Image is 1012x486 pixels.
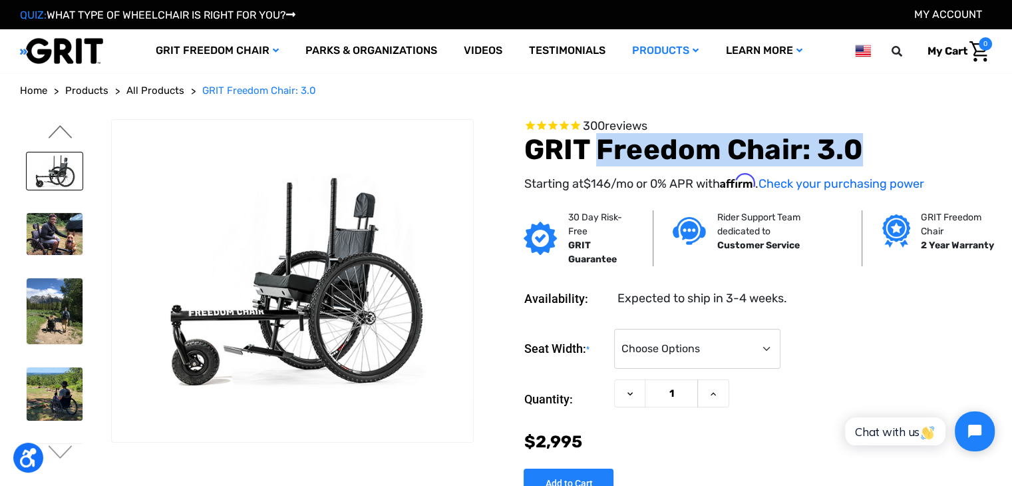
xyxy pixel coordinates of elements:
[712,29,815,73] a: Learn More
[292,29,450,73] a: Parks & Organizations
[969,41,989,62] img: Cart
[524,174,992,193] p: Starting at /mo or 0% APR with .
[830,400,1006,463] iframe: Tidio Chat
[20,9,295,21] a: QUIZ:WHAT TYPE OF WHEELCHAIR IS RIGHT FOR YOU?
[450,29,516,73] a: Videos
[758,176,924,191] a: Check your purchasing power - Learn more about Affirm Financing (opens in modal)
[719,174,755,188] span: Affirm
[27,278,83,344] img: GRIT Freedom Chair: 3.0
[202,85,316,97] span: GRIT Freedom Chair: 3.0
[47,445,75,461] button: Go to slide 3 of 3
[126,85,184,97] span: All Products
[619,29,712,73] a: Products
[673,217,706,244] img: Customer service
[898,37,918,65] input: Search
[524,379,607,419] label: Quantity:
[524,222,557,255] img: GRIT Guarantee
[20,83,47,99] a: Home
[524,290,607,308] dt: Availability:
[27,152,83,190] img: GRIT Freedom Chair: 3.0
[568,210,632,238] p: 30 Day Risk-Free
[617,290,786,308] dd: Expected to ship in 3-4 weeks.
[914,8,982,21] a: Account
[65,83,108,99] a: Products
[126,83,184,99] a: All Products
[202,83,316,99] a: GRIT Freedom Chair: 3.0
[921,210,997,238] p: GRIT Freedom Chair
[604,119,647,133] span: reviews
[20,85,47,97] span: Home
[47,125,75,141] button: Go to slide 1 of 3
[65,85,108,97] span: Products
[524,432,582,451] span: $2,995
[142,29,292,73] a: GRIT Freedom Chair
[979,37,992,51] span: 0
[717,240,799,251] strong: Customer Service
[855,43,871,59] img: us.png
[524,133,992,166] h1: GRIT Freedom Chair: 3.0
[717,210,842,238] p: Rider Support Team dedicated to
[20,37,103,65] img: GRIT All-Terrain Wheelchair and Mobility Equipment
[20,9,47,21] span: QUIZ:
[568,240,616,265] strong: GRIT Guarantee
[27,367,83,421] img: GRIT Freedom Chair: 3.0
[524,329,607,369] label: Seat Width:
[928,45,967,57] span: My Cart
[20,83,992,99] nav: Breadcrumb
[582,119,647,133] span: 300 reviews
[583,176,610,191] span: $146
[921,240,994,251] strong: 2 Year Warranty
[918,37,992,65] a: Cart with 0 items
[882,214,910,248] img: Grit freedom
[112,160,474,401] img: GRIT Freedom Chair: 3.0
[516,29,619,73] a: Testimonials
[524,119,992,134] span: Rated 4.6 out of 5 stars 300 reviews
[27,213,83,255] img: GRIT Freedom Chair: 3.0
